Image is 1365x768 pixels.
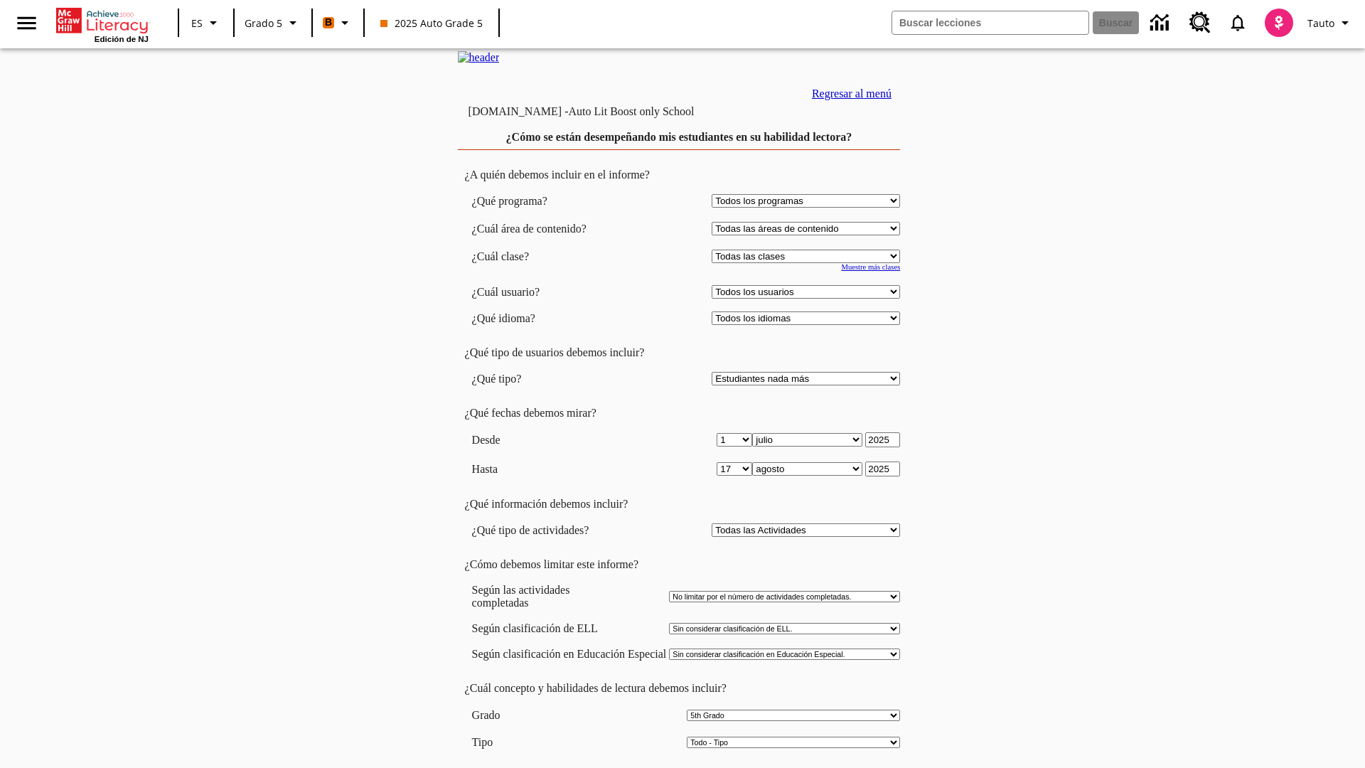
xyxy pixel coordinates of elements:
td: ¿Qué tipo de actividades? [472,523,633,537]
td: ¿Cuál usuario? [472,285,633,299]
nobr: Auto Lit Boost only School [568,105,694,117]
a: Notificaciones [1219,4,1256,41]
td: ¿Qué información debemos incluir? [458,498,901,511]
td: Desde [472,432,633,447]
button: Perfil/Configuración [1302,10,1359,36]
td: ¿Qué fechas debemos mirar? [458,407,901,420]
td: ¿Cómo debemos limitar este informe? [458,558,901,571]
td: ¿Qué programa? [472,194,633,208]
span: Edición de NJ [95,35,149,43]
td: Según las actividades completadas [472,584,667,609]
a: Centro de recursos, Se abrirá en una pestaña nueva. [1181,4,1219,42]
td: Tipo [472,736,510,749]
img: header [458,51,500,64]
img: avatar image [1265,9,1293,37]
span: Grado 5 [245,16,282,31]
td: Según clasificación en Educación Especial [472,648,667,661]
a: Muestre más clases [841,263,900,271]
button: Grado: Grado 5, Elige un grado [239,10,307,36]
td: ¿Cuál concepto y habilidades de lectura debemos incluir? [458,682,901,695]
td: ¿Qué tipo? [472,372,633,385]
td: ¿Qué tipo de usuarios debemos incluir? [458,346,901,359]
a: Centro de información [1142,4,1181,43]
nobr: ¿Cuál área de contenido? [472,223,587,235]
td: ¿A quién debemos incluir en el informe? [458,169,901,181]
span: Tauto [1307,16,1334,31]
span: 2025 Auto Grade 5 [380,16,483,31]
button: Lenguaje: ES, Selecciona un idioma [183,10,229,36]
a: Regresar al menú [812,87,892,100]
span: ES [191,16,203,31]
div: Portada [56,5,149,43]
td: Hasta [472,462,633,476]
td: [DOMAIN_NAME] - [469,105,729,118]
td: Grado [472,709,523,722]
a: ¿Cómo se están desempeñando mis estudiantes en su habilidad lectora? [506,131,852,143]
button: Boost El color de la clase es anaranjado. Cambiar el color de la clase. [317,10,359,36]
button: Escoja un nuevo avatar [1256,4,1302,41]
td: ¿Cuál clase? [472,250,633,263]
button: Abrir el menú lateral [6,2,48,44]
td: Según clasificación de ELL [472,622,667,635]
td: ¿Qué idioma? [472,311,633,325]
input: Buscar campo [892,11,1088,34]
span: B [325,14,332,31]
